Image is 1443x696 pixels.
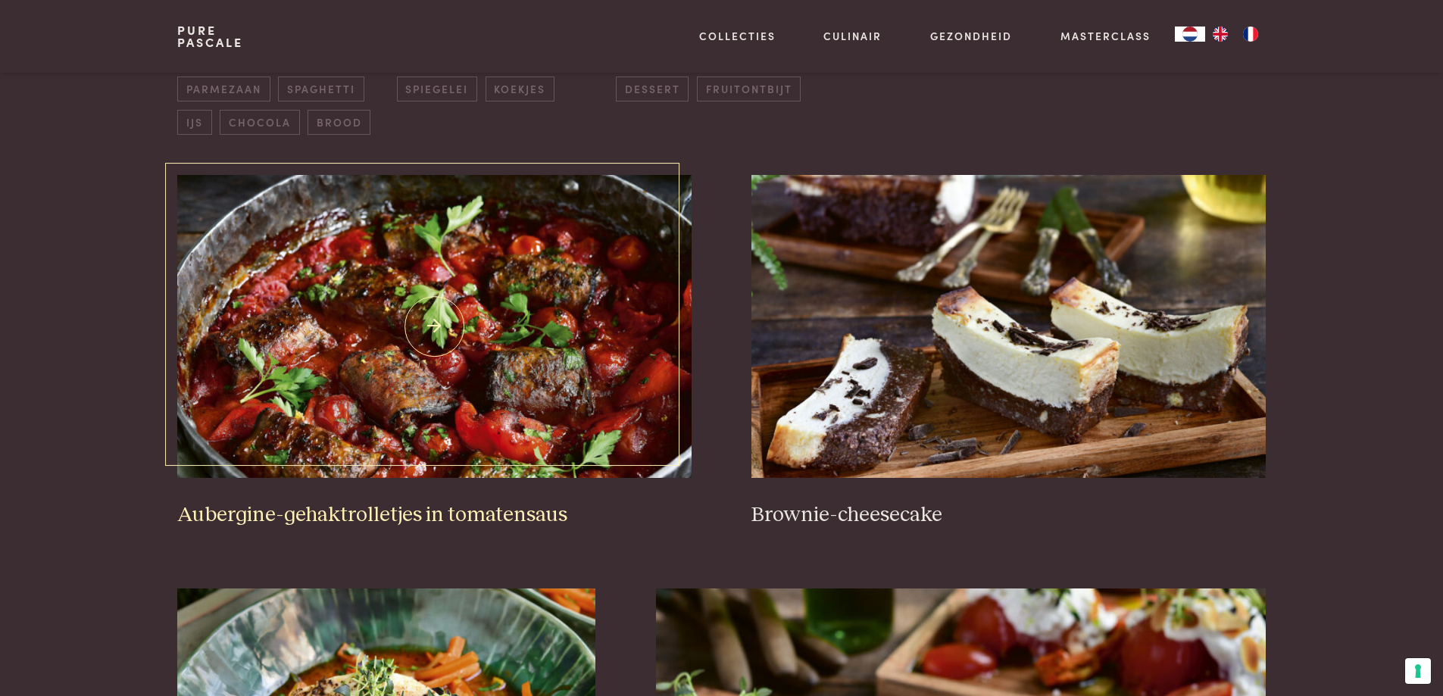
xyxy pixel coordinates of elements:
[177,110,211,135] span: ijs
[699,28,776,44] a: Collecties
[616,76,689,101] span: dessert
[1205,27,1266,42] ul: Language list
[177,502,691,529] h3: Aubergine-gehaktrolletjes in tomatensaus
[1235,27,1266,42] a: FR
[397,76,477,101] span: spiegelei
[1175,27,1205,42] div: Language
[1205,27,1235,42] a: EN
[308,110,370,135] span: brood
[177,175,691,528] a: Aubergine-gehaktrolletjes in tomatensaus Aubergine-gehaktrolletjes in tomatensaus
[177,175,691,478] img: Aubergine-gehaktrolletjes in tomatensaus
[751,175,1265,528] a: Brownie-cheesecake Brownie-cheesecake
[823,28,882,44] a: Culinair
[1175,27,1266,42] aside: Language selected: Nederlands
[751,502,1265,529] h3: Brownie-cheesecake
[278,76,364,101] span: spaghetti
[697,76,801,101] span: fruitontbijt
[1060,28,1151,44] a: Masterclass
[930,28,1012,44] a: Gezondheid
[177,76,270,101] span: parmezaan
[751,175,1265,478] img: Brownie-cheesecake
[177,24,243,48] a: PurePascale
[220,110,299,135] span: chocola
[1405,658,1431,684] button: Uw voorkeuren voor toestemming voor trackingtechnologieën
[1175,27,1205,42] a: NL
[486,76,554,101] span: koekjes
